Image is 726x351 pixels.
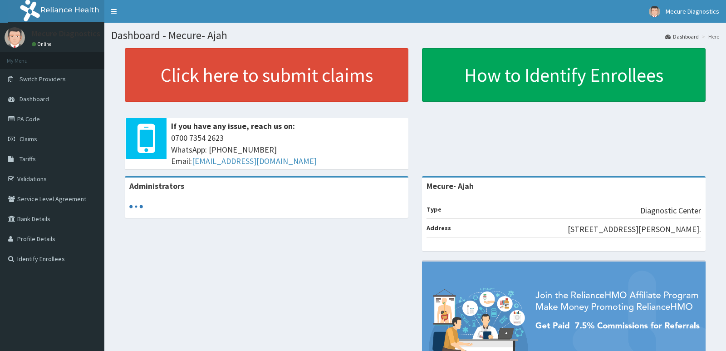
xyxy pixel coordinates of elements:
[32,30,100,38] p: Mecure Diagnostics
[20,155,36,163] span: Tariffs
[20,135,37,143] span: Claims
[192,156,317,166] a: [EMAIL_ADDRESS][DOMAIN_NAME]
[666,7,719,15] span: Mecure Diagnostics
[111,30,719,41] h1: Dashboard - Mecure- Ajah
[32,41,54,47] a: Online
[171,132,404,167] span: 0700 7354 2623 WhatsApp: [PHONE_NUMBER] Email:
[640,205,701,217] p: Diagnostic Center
[427,181,474,191] strong: Mecure- Ajah
[20,75,66,83] span: Switch Providers
[20,95,49,103] span: Dashboard
[5,27,25,48] img: User Image
[171,121,295,131] b: If you have any issue, reach us on:
[700,33,719,40] li: Here
[427,205,441,213] b: Type
[568,223,701,235] p: [STREET_ADDRESS][PERSON_NAME].
[129,181,184,191] b: Administrators
[427,224,451,232] b: Address
[665,33,699,40] a: Dashboard
[129,200,143,213] svg: audio-loading
[649,6,660,17] img: User Image
[125,48,408,102] a: Click here to submit claims
[422,48,706,102] a: How to Identify Enrollees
